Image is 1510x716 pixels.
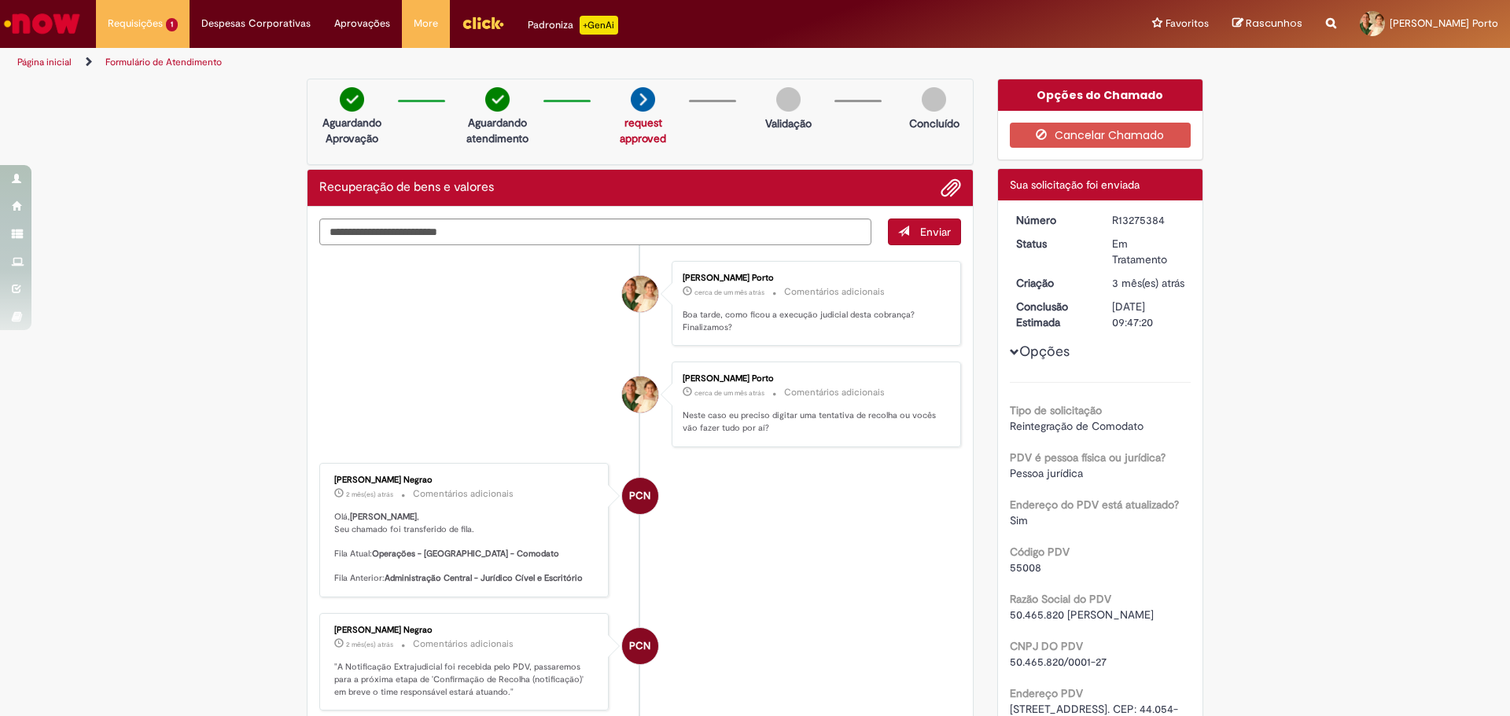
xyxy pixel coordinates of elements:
span: Rascunhos [1246,16,1302,31]
b: Razão Social do PDV [1010,592,1111,606]
p: Validação [765,116,812,131]
img: arrow-next.png [631,87,655,112]
b: Operações - [GEOGRAPHIC_DATA] - Comodato [372,548,559,560]
p: "A Notificação Extrajudicial foi recebida pelo PDV, passaremos para a próxima etapa de 'Confirmaç... [334,661,596,698]
time: 29/08/2025 16:21:24 [694,288,764,297]
p: Neste caso eu preciso digitar uma tentativa de recolha ou vocês vão fazer tudo por aí? [683,409,945,434]
h2: Recuperação de bens e valores Histórico de tíquete [319,181,494,195]
b: [PERSON_NAME] [350,511,417,523]
img: ServiceNow [2,8,83,39]
a: Formulário de Atendimento [105,56,222,68]
div: Pamela Colombo Negrao [622,628,658,664]
span: Sua solicitação foi enviada [1010,178,1140,192]
dt: Conclusão Estimada [1004,299,1101,330]
a: request approved [620,116,666,145]
dt: Número [1004,212,1101,228]
a: Página inicial [17,56,72,68]
img: img-circle-grey.png [922,87,946,112]
p: +GenAi [580,16,618,35]
span: Aprovações [334,16,390,31]
img: check-circle-green.png [485,87,510,112]
div: [DATE] 09:47:20 [1112,299,1185,330]
span: 1 [166,18,178,31]
span: 2 mês(es) atrás [346,640,393,649]
b: Tipo de solicitação [1010,403,1102,417]
dt: Criação [1004,275,1101,291]
img: img-circle-grey.png [776,87,801,112]
p: Concluído [909,116,959,131]
span: Favoritos [1166,16,1209,31]
b: Endereço PDV [1010,686,1083,700]
button: Adicionar anexos [941,178,961,198]
div: Padroniza [528,16,618,35]
p: Olá, , Seu chamado foi transferido de fila. Fila Atual: Fila Anterior: [334,511,596,585]
span: 3 mês(es) atrás [1112,276,1184,290]
div: [PERSON_NAME] Porto [683,374,945,384]
span: Reintegração de Comodato [1010,419,1144,433]
textarea: Digite sua mensagem aqui... [319,218,871,245]
div: [PERSON_NAME] Negrao [334,626,596,635]
small: Comentários adicionais [784,285,885,299]
img: check-circle-green.png [340,87,364,112]
span: 55008 [1010,560,1041,575]
b: PDV é pessoa física ou jurídica? [1010,450,1166,464]
button: Enviar [888,218,961,245]
p: Aguardando atendimento [459,115,536,146]
small: Comentários adicionais [413,637,514,651]
span: PCN [629,477,650,515]
div: Lucas Cerqueira Porto [622,276,658,312]
span: 50.465.820/0001-27 [1010,655,1107,669]
div: [PERSON_NAME] Negrao [334,475,596,485]
span: More [414,16,438,31]
div: 10/07/2025 15:47:12 [1112,275,1185,291]
time: 14/08/2025 11:13:48 [346,640,393,649]
a: Rascunhos [1232,17,1302,31]
time: 10/07/2025 15:47:12 [1112,276,1184,290]
span: [PERSON_NAME] Porto [1390,17,1498,30]
div: Pamela Colombo Negrao [622,478,658,514]
span: Sim [1010,513,1028,527]
span: cerca de um mês atrás [694,288,764,297]
b: Código PDV [1010,545,1070,559]
span: Pessoa jurídica [1010,466,1083,480]
b: Endereço do PDV está atualizado? [1010,498,1179,512]
div: R13275384 [1112,212,1185,228]
ul: Trilhas de página [12,48,995,77]
span: cerca de um mês atrás [694,388,764,398]
div: Em Tratamento [1112,236,1185,267]
div: [PERSON_NAME] Porto [683,274,945,283]
div: Opções do Chamado [998,79,1203,111]
div: Lucas Cerqueira Porto [622,376,658,413]
time: 19/08/2025 10:31:33 [694,388,764,398]
b: CNPJ DO PDV [1010,639,1083,653]
span: PCN [629,627,650,665]
span: Enviar [920,225,951,239]
b: Administração Central - Jurídico Cível e Escritório [385,572,583,584]
dt: Status [1004,236,1101,252]
span: 50.465.820 [PERSON_NAME] [1010,608,1154,622]
span: Requisições [108,16,163,31]
img: click_logo_yellow_360x200.png [462,11,504,35]
small: Comentários adicionais [413,487,514,501]
button: Cancelar Chamado [1010,123,1191,148]
p: Aguardando Aprovação [314,115,390,146]
span: 2 mês(es) atrás [346,490,393,499]
small: Comentários adicionais [784,386,885,399]
p: Boa tarde, como ficou a execução judicial desta cobrança? Finalizamos? [683,309,945,333]
span: Despesas Corporativas [201,16,311,31]
time: 14/08/2025 11:13:49 [346,490,393,499]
